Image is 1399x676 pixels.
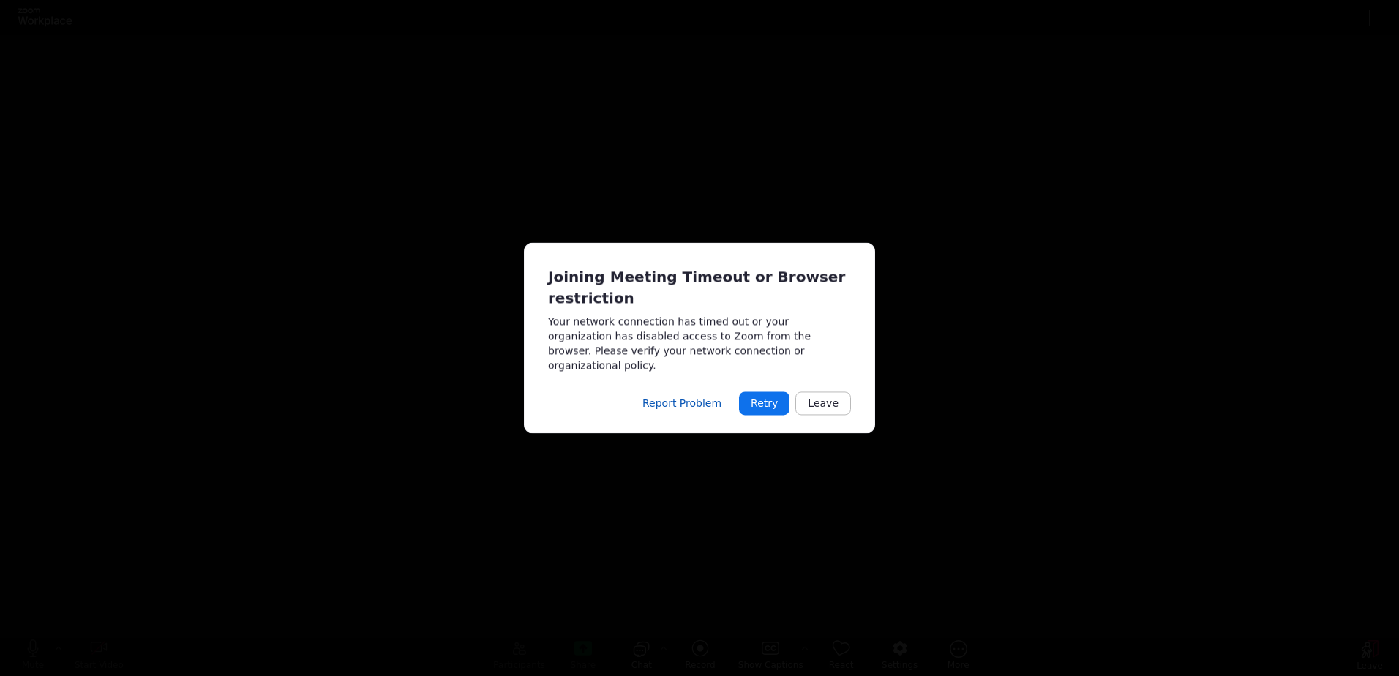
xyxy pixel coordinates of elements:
button: Leave [795,392,851,416]
button: Retry [739,392,789,416]
button: Report Problem [631,392,733,416]
div: Your network connection has timed out or your organization has disabled access to Zoom from the b... [548,315,851,373]
div: Joining Meeting Timeout or Browser restriction [548,266,851,308]
div: Meeting connected timeout. [524,242,875,433]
